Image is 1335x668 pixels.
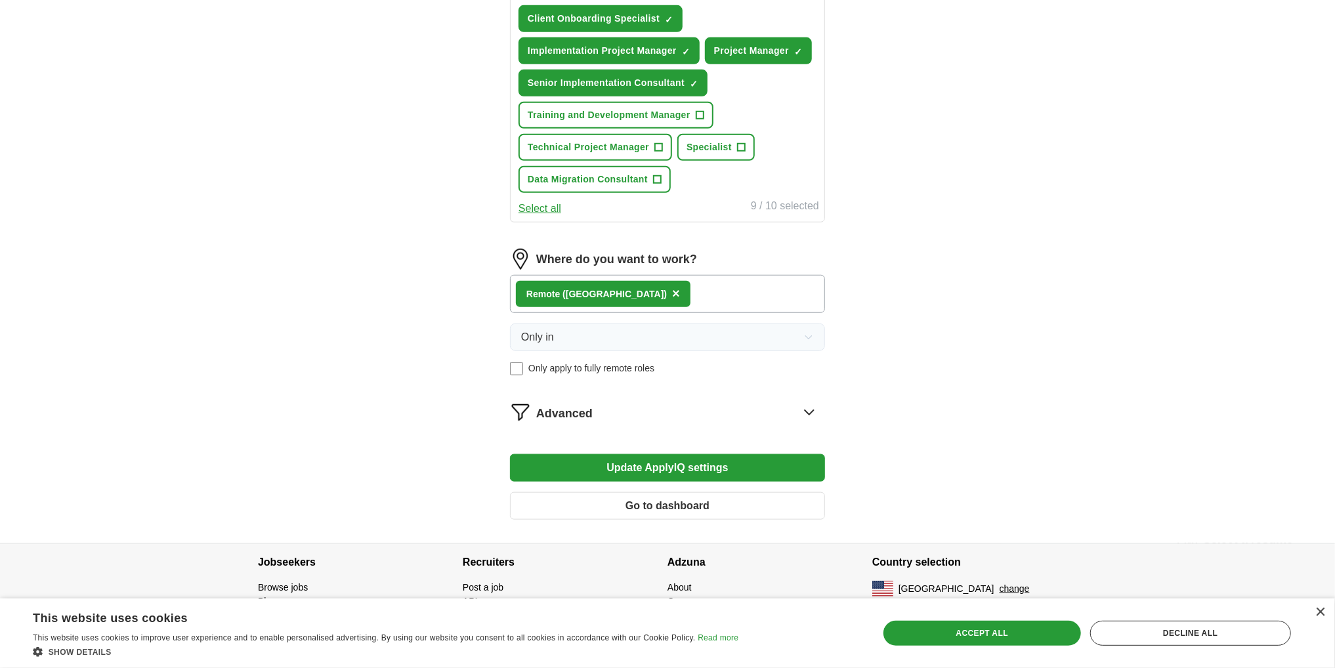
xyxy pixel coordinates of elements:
[1000,582,1030,596] button: change
[698,633,738,642] a: Read more, opens a new window
[519,102,713,129] button: Training and Development Manager
[677,134,755,161] button: Specialist
[528,108,690,122] span: Training and Development Manager
[872,581,893,596] img: US flag
[519,5,683,32] button: Client Onboarding Specialist✓
[510,249,531,270] img: location.png
[687,140,732,154] span: Specialist
[463,582,503,593] a: Post a job
[536,405,593,423] span: Advanced
[536,251,697,268] label: Where do you want to work?
[521,329,554,345] span: Only in
[1090,621,1291,646] div: Decline all
[667,596,700,606] a: Careers
[528,362,654,375] span: Only apply to fully remote roles
[528,12,660,26] span: Client Onboarding Specialist
[682,47,690,57] span: ✓
[33,606,706,626] div: This website uses cookies
[49,648,112,657] span: Show details
[526,287,667,301] div: Remote ([GEOGRAPHIC_DATA])
[672,284,680,304] button: ×
[510,492,825,520] button: Go to dashboard
[1315,608,1325,617] div: Close
[883,621,1081,646] div: Accept all
[528,44,677,58] span: Implementation Project Manager
[899,582,994,596] span: [GEOGRAPHIC_DATA]
[510,324,825,351] button: Only in
[528,140,649,154] span: Technical Project Manager
[519,37,700,64] button: Implementation Project Manager✓
[258,582,308,593] a: Browse jobs
[510,402,531,423] img: filter
[519,70,708,96] button: Senior Implementation Consultant✓
[519,134,672,161] button: Technical Project Manager
[258,596,276,606] a: Blog
[665,14,673,25] span: ✓
[463,596,478,606] a: API
[872,544,1077,581] h4: Country selection
[510,454,825,482] button: Update ApplyIQ settings
[794,47,802,57] span: ✓
[519,201,561,217] button: Select all
[528,173,648,186] span: Data Migration Consultant
[510,362,523,375] input: Only apply to fully remote roles
[33,645,738,658] div: Show details
[672,286,680,301] span: ×
[33,633,696,642] span: This website uses cookies to improve user experience and to enable personalised advertising. By u...
[751,198,819,217] div: 9 / 10 selected
[667,582,692,593] a: About
[714,44,789,58] span: Project Manager
[519,166,671,193] button: Data Migration Consultant
[690,79,698,89] span: ✓
[705,37,812,64] button: Project Manager✓
[528,76,685,90] span: Senior Implementation Consultant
